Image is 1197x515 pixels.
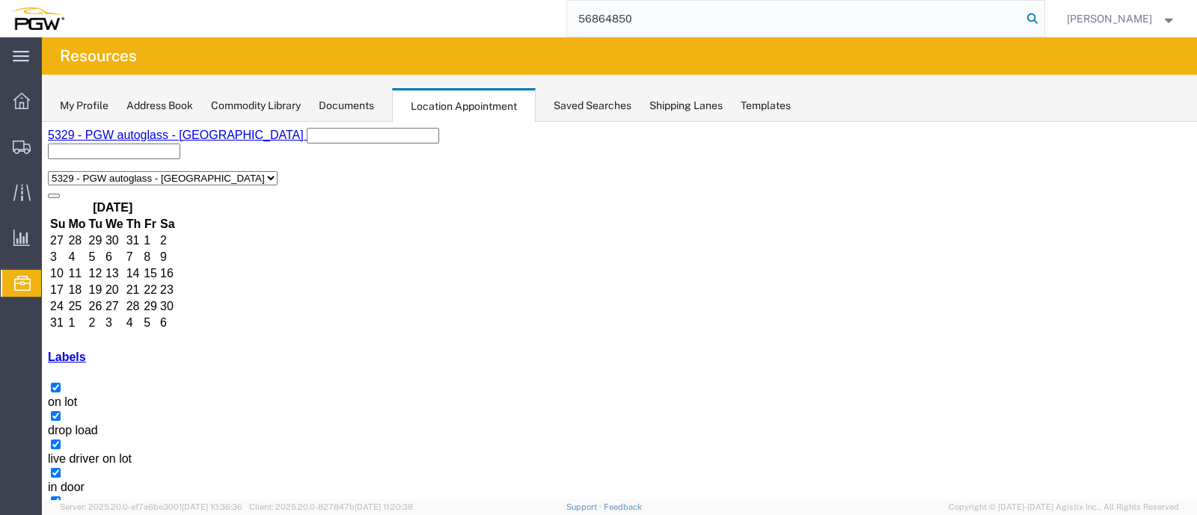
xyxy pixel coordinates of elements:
div: My Profile [60,98,108,114]
span: [DATE] 10:36:36 [182,502,242,511]
span: in door [6,359,43,371]
td: 18 [25,161,44,176]
td: 22 [101,161,116,176]
input: drop load [9,289,19,299]
a: Feedback [604,502,642,511]
td: 8 [101,128,116,143]
td: 13 [63,144,82,159]
td: 5 [46,128,61,143]
div: Commodity Library [211,98,301,114]
td: 6 [117,194,134,209]
td: 16 [117,144,134,159]
td: 28 [84,177,100,192]
td: 24 [7,177,24,192]
span: live driver on lot [6,330,90,343]
td: 27 [63,177,82,192]
div: Location Appointment [392,88,536,123]
td: 7 [84,128,100,143]
img: logo [10,7,64,30]
span: on lot [6,274,35,286]
div: Saved Searches [554,98,631,114]
div: Shipping Lanes [649,98,723,114]
td: 26 [46,177,61,192]
td: 11 [25,144,44,159]
a: Support [566,502,604,511]
div: Address Book [126,98,193,114]
td: 31 [7,194,24,209]
a: Labels [6,229,44,241]
span: drop load [6,302,56,315]
td: 23 [117,161,134,176]
td: 9 [117,128,134,143]
span: Janet Claytor [1067,10,1152,27]
td: 17 [7,161,24,176]
span: Client: 2025.20.0-827847b [249,502,413,511]
td: 2 [46,194,61,209]
input: Search for shipment number, reference number [567,1,1022,37]
td: 10 [7,144,24,159]
span: Copyright © [DATE]-[DATE] Agistix Inc., All Rights Reserved [949,501,1179,514]
td: 4 [84,194,100,209]
td: 5 [101,194,116,209]
td: 12 [46,144,61,159]
h4: Resources [60,37,137,75]
input: live driver on lot [9,318,19,327]
td: 21 [84,161,100,176]
td: 20 [63,161,82,176]
div: Documents [319,98,374,114]
input: on lot [9,261,19,271]
td: 25 [25,177,44,192]
td: 30 [117,177,134,192]
td: 6 [63,128,82,143]
div: Templates [741,98,791,114]
input: in door [9,346,19,356]
td: 14 [84,144,100,159]
span: [DATE] 11:20:38 [355,502,413,511]
td: 1 [25,194,44,209]
span: Server: 2025.20.0-af7a6be3001 [60,502,242,511]
td: 15 [101,144,116,159]
button: [PERSON_NAME] [1066,10,1177,28]
td: 29 [101,177,116,192]
iframe: FS Legacy Container [42,122,1197,499]
td: 19 [46,161,61,176]
td: 3 [63,194,82,209]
